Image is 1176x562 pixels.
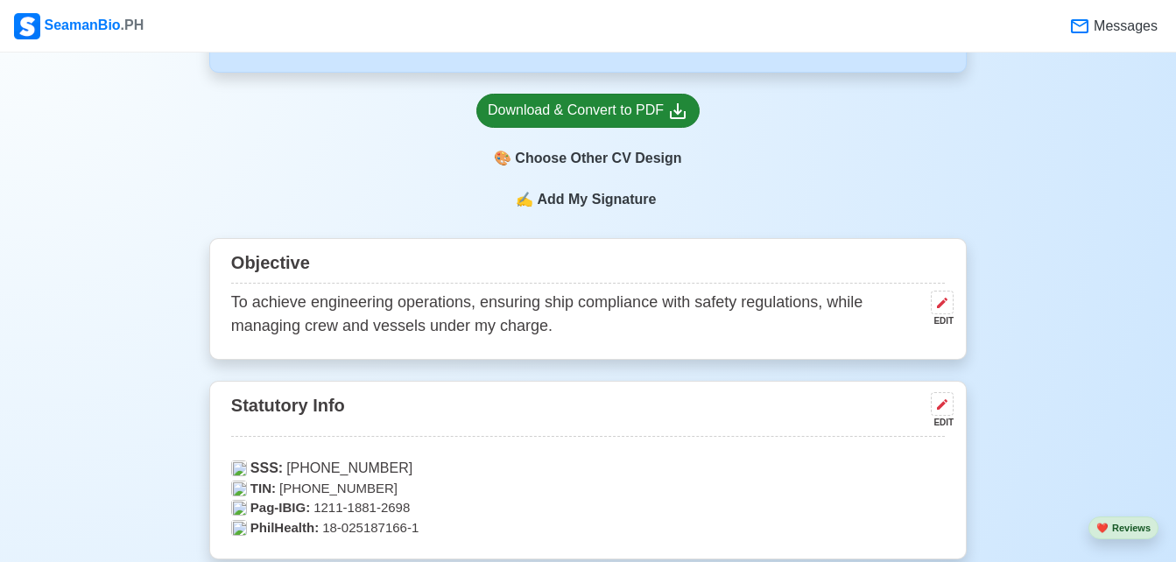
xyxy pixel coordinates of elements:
div: EDIT [924,314,954,327]
p: To achieve engineering operations, ensuring ship compliance with safety regulations, while managi... [231,291,924,338]
div: Download & Convert to PDF [488,100,688,122]
div: Objective [231,246,945,284]
p: [PHONE_NUMBER] [231,458,945,479]
div: SeamanBio [14,13,144,39]
div: EDIT [924,416,954,429]
p: 18-025187166-1 [231,518,945,538]
span: Add My Signature [533,189,659,210]
a: Download & Convert to PDF [476,94,700,128]
span: .PH [121,18,144,32]
span: TIN: [250,479,276,499]
div: Choose Other CV Design [476,142,700,175]
span: SSS: [250,458,283,479]
div: Statutory Info [231,389,945,437]
button: heartReviews [1088,516,1158,540]
span: heart [1096,523,1109,533]
img: Logo [14,13,40,39]
span: sign [516,189,533,210]
span: Pag-IBIG: [250,498,310,518]
p: [PHONE_NUMBER] [231,479,945,499]
span: paint [494,148,511,169]
p: 1211-1881-2698 [231,498,945,518]
span: PhilHealth: [250,518,319,538]
span: Messages [1090,16,1158,37]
